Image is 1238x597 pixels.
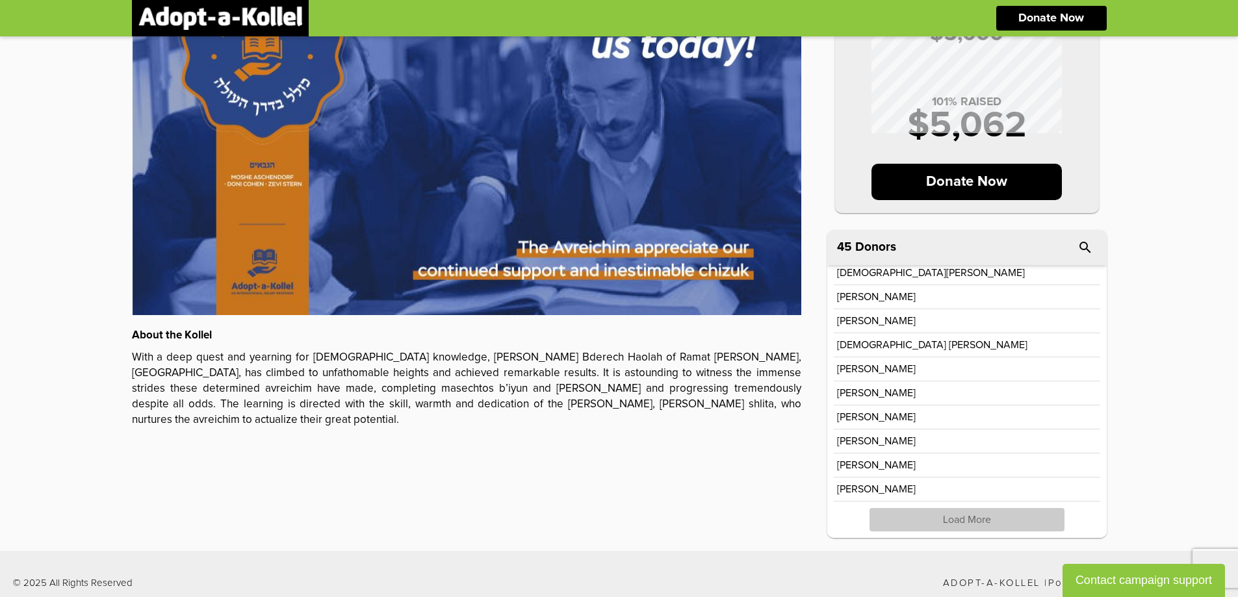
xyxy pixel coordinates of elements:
p: [PERSON_NAME] [837,388,916,398]
strong: About the Kollel [132,330,212,341]
p: [PERSON_NAME] [837,436,916,446]
p: Donors [855,241,896,253]
p: [PERSON_NAME] [837,292,916,302]
p: [PERSON_NAME] [837,484,916,494]
p: [DEMOGRAPHIC_DATA][PERSON_NAME] [837,268,1025,278]
p: [DEMOGRAPHIC_DATA] [PERSON_NAME] [837,340,1027,350]
p: [PERSON_NAME] [837,460,916,470]
span: 45 [837,241,852,253]
p: Load More [870,508,1064,531]
button: Contact campaign support [1063,564,1225,597]
p: With a deep quest and yearning for [DEMOGRAPHIC_DATA] knowledge, [PERSON_NAME] Bderech Haolah of ... [132,350,801,428]
p: [PERSON_NAME] [837,364,916,374]
p: Donate Now [871,164,1062,200]
i: search [1077,240,1093,255]
img: logonobg.png [138,6,302,30]
p: [PERSON_NAME] [837,316,916,326]
span: Powered by [1048,578,1117,588]
p: [PERSON_NAME] [837,412,916,422]
p: Donate Now [1018,12,1084,24]
p: © 2025 All Rights Reserved [13,578,133,588]
p: Adopt-a-Kollel | [943,578,1226,588]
